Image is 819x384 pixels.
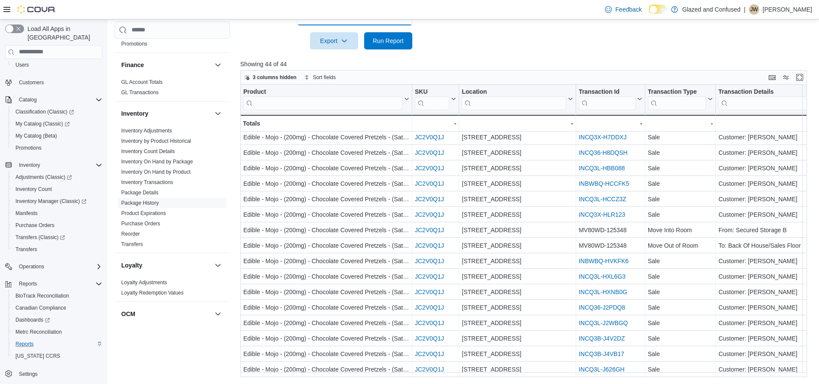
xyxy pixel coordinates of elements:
[2,76,106,89] button: Customers
[462,318,573,328] div: [STREET_ADDRESS]
[12,208,41,218] a: Manifests
[749,4,759,15] div: Jeffery Worzalla
[121,241,143,248] span: Transfers
[462,118,573,129] div: -
[415,196,444,203] a: JC2V0Q1J
[462,209,573,220] div: [STREET_ADDRESS]
[213,60,223,70] button: Finance
[15,261,102,272] span: Operations
[415,242,444,249] a: JC2V0Q1J
[121,138,191,144] a: Inventory by Product Historical
[415,227,444,233] a: JC2V0Q1J
[15,304,66,311] span: Canadian Compliance
[579,258,629,264] a: INBWBQ-HVKFK6
[121,109,211,118] button: Inventory
[462,88,566,96] div: Location
[15,369,41,379] a: Settings
[15,210,37,217] span: Manifests
[9,171,106,183] a: Adjustments (Classic)
[12,184,55,194] a: Inventory Count
[121,279,167,286] span: Loyalty Adjustments
[415,88,456,110] button: SKU
[781,72,791,83] button: Display options
[12,232,68,243] a: Transfers (Classic)
[243,132,409,142] div: Edible - Mojo - (200mg) - Chocolate Covered Pretzels - (Sativa)
[121,310,211,318] button: OCM
[15,186,52,193] span: Inventory Count
[19,162,40,169] span: Inventory
[121,200,159,206] span: Package History
[12,60,32,70] a: Users
[794,72,805,83] button: Enter fullscreen
[579,88,642,110] button: Transaction Id
[15,279,40,289] button: Reports
[213,108,223,119] button: Inventory
[9,231,106,243] a: Transfers (Classic)
[240,60,813,68] p: Showing 44 of 44
[579,366,625,373] a: INCQ3L-J626GH
[462,194,573,204] div: [STREET_ADDRESS]
[647,88,706,96] div: Transaction Type
[12,196,102,206] span: Inventory Manager (Classic)
[12,107,77,117] a: Classification (Classic)
[579,273,626,280] a: INCQ3L-HXL6G3
[121,41,147,47] a: Promotions
[579,118,642,129] div: -
[12,220,102,230] span: Purchase Orders
[462,132,573,142] div: [STREET_ADDRESS]
[15,120,70,127] span: My Catalog (Classic)
[647,256,712,266] div: Sale
[243,118,409,129] div: Totals
[415,165,444,172] a: JC2V0Q1J
[462,178,573,189] div: [STREET_ADDRESS]
[647,271,712,282] div: Sale
[121,261,142,270] h3: Loyalty
[121,190,159,196] a: Package Details
[415,211,444,218] a: JC2V0Q1J
[579,134,626,141] a: INCQ3X-H7DDXJ
[12,208,102,218] span: Manifests
[243,318,409,328] div: Edible - Mojo - (200mg) - Chocolate Covered Pretzels - (Sativa)
[15,341,34,347] span: Reports
[12,244,40,255] a: Transfers
[415,335,444,342] a: JC2V0Q1J
[2,278,106,290] button: Reports
[15,132,57,139] span: My Catalog (Beta)
[415,350,444,357] a: JC2V0Q1J
[579,319,628,326] a: INCQ3L-J2WBGQ
[121,79,163,85] a: GL Account Totals
[647,132,712,142] div: Sale
[313,74,336,81] span: Sort fields
[15,292,69,299] span: BioTrack Reconciliation
[213,309,223,319] button: OCM
[9,302,106,314] button: Canadian Compliance
[12,196,90,206] a: Inventory Manager (Classic)
[17,5,56,14] img: Cova
[462,364,573,375] div: [STREET_ADDRESS]
[12,119,102,129] span: My Catalog (Classic)
[9,130,106,142] button: My Catalog (Beta)
[12,351,102,361] span: Washington CCRS
[682,4,740,15] p: Glazed and Confused
[15,279,102,289] span: Reports
[114,126,230,253] div: Inventory
[579,335,625,342] a: INCQ3B-J4V2DZ
[2,94,106,106] button: Catalog
[12,60,102,70] span: Users
[12,303,70,313] a: Canadian Compliance
[12,339,102,349] span: Reports
[12,291,102,301] span: BioTrack Reconciliation
[253,74,297,81] span: 3 columns hidden
[121,169,190,175] span: Inventory On Hand by Product
[579,289,627,295] a: INCQ3L-HXNB0G
[15,144,42,151] span: Promotions
[415,118,456,129] div: -
[462,147,573,158] div: [STREET_ADDRESS]
[213,260,223,270] button: Loyalty
[243,287,409,297] div: Edible - Mojo - (200mg) - Chocolate Covered Pretzels - (Sativa)
[310,32,358,49] button: Export
[243,88,402,110] div: Product
[364,32,412,49] button: Run Report
[647,88,706,110] div: Transaction Type
[415,88,449,96] div: SKU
